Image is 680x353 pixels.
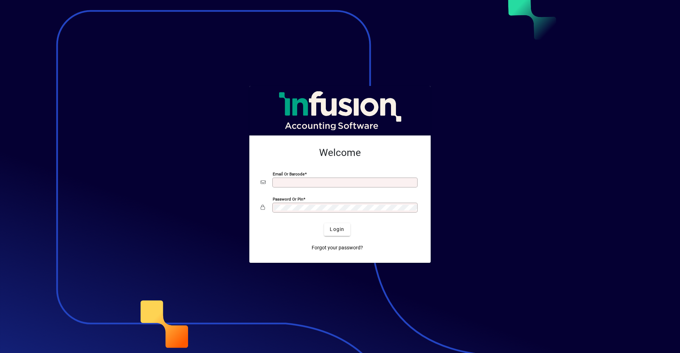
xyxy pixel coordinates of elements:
[309,242,366,254] a: Forgot your password?
[330,226,344,233] span: Login
[273,196,303,201] mat-label: Password or Pin
[273,171,305,176] mat-label: Email or Barcode
[261,147,419,159] h2: Welcome
[324,223,350,236] button: Login
[312,244,363,251] span: Forgot your password?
